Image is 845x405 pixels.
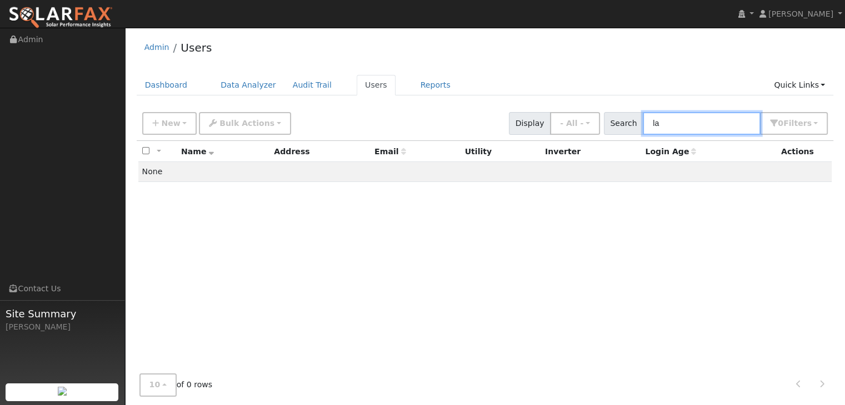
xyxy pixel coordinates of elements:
[139,374,213,397] span: of 0 rows
[783,119,812,128] span: Filter
[181,147,214,156] span: Name
[465,146,537,158] div: Utility
[604,112,643,135] span: Search
[8,6,113,29] img: SolarFax
[807,119,811,128] span: s
[181,41,212,54] a: Users
[550,112,600,135] button: - All -
[545,146,637,158] div: Inverter
[144,43,169,52] a: Admin
[138,162,832,182] td: None
[645,147,696,156] span: Days since last login
[6,306,119,321] span: Site Summary
[212,75,284,95] a: Data Analyzer
[6,321,119,333] div: [PERSON_NAME]
[766,75,833,95] a: Quick Links
[781,146,828,158] div: Actions
[199,112,291,135] button: Bulk Actions
[161,119,180,128] span: New
[284,75,340,95] a: Audit Trail
[768,9,833,18] span: [PERSON_NAME]
[643,112,761,135] input: Search
[139,374,177,397] button: 10
[274,146,367,158] div: Address
[509,112,551,135] span: Display
[374,147,406,156] span: Email
[149,381,161,389] span: 10
[137,75,196,95] a: Dashboard
[357,75,396,95] a: Users
[142,112,197,135] button: New
[412,75,459,95] a: Reports
[760,112,828,135] button: 0Filters
[219,119,274,128] span: Bulk Actions
[58,387,67,396] img: retrieve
